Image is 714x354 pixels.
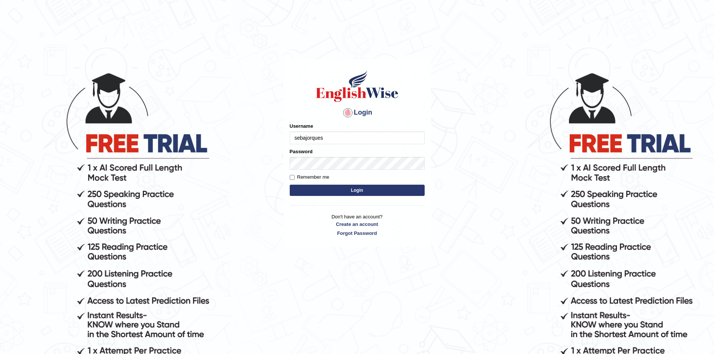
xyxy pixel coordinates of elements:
[290,148,313,155] label: Password
[290,185,425,196] button: Login
[290,173,329,181] label: Remember me
[290,230,425,237] a: Forgot Password
[290,213,425,236] p: Don't have an account?
[314,69,400,103] img: Logo of English Wise sign in for intelligent practice with AI
[290,122,313,130] label: Username
[290,221,425,228] a: Create an account
[290,175,295,180] input: Remember me
[290,107,425,119] h4: Login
